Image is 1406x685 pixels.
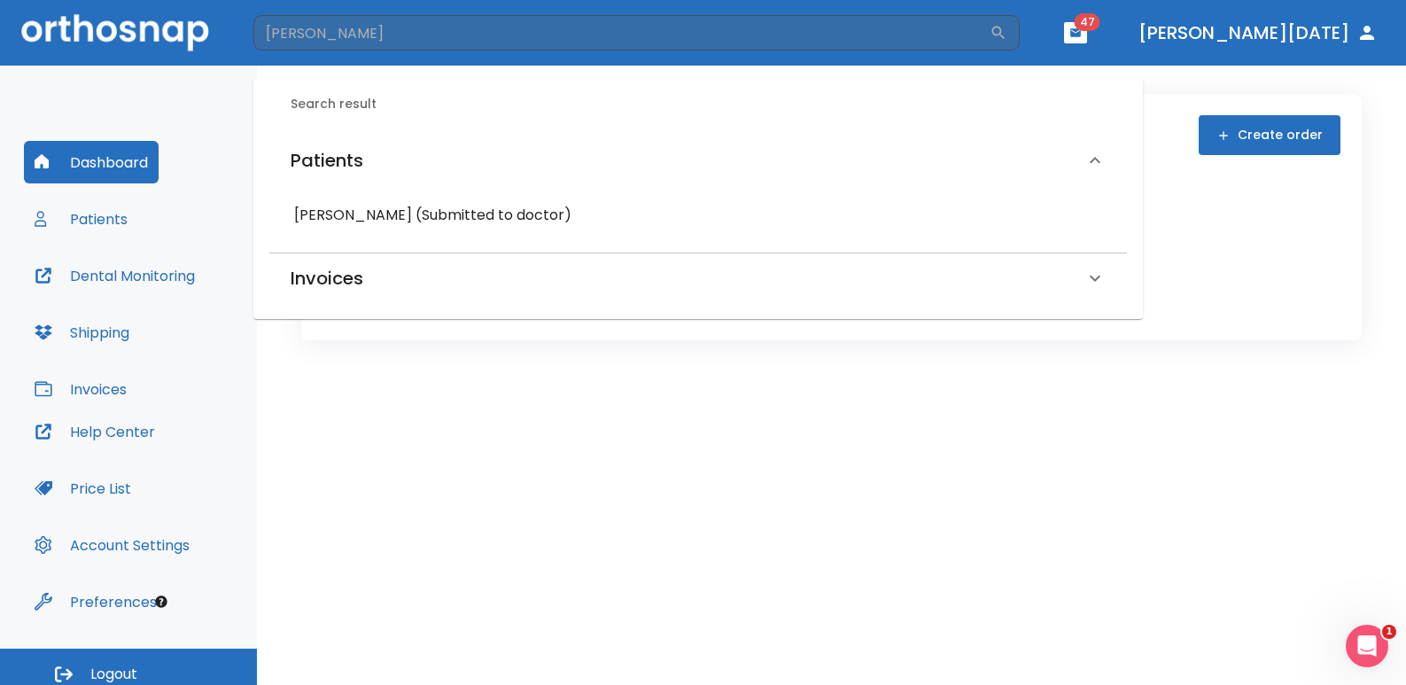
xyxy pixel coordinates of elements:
h6: Search result [291,95,1127,114]
button: Preferences [24,580,167,623]
div: Patients [269,128,1127,192]
div: Tooltip anchor [153,594,169,610]
h6: Invoices [291,264,363,292]
button: Create order [1199,115,1340,155]
input: Search by Patient Name or Case # [253,15,990,51]
button: Patients [24,198,138,240]
img: Orthosnap [21,14,209,51]
button: Price List [24,467,142,510]
button: Help Center [24,410,166,453]
button: Dashboard [24,141,159,183]
div: Invoices [269,253,1127,303]
span: Logout [90,665,137,684]
h6: [PERSON_NAME] (Submitted to doctor) [294,203,1102,228]
span: 1 [1382,625,1396,639]
button: Dental Monitoring [24,254,206,297]
iframe: Intercom live chat [1346,625,1388,667]
h6: Patients [291,146,363,175]
button: Invoices [24,368,137,410]
span: 47 [1075,13,1100,31]
button: [PERSON_NAME][DATE] [1131,17,1385,49]
button: Shipping [24,311,140,354]
button: Account Settings [24,524,200,566]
